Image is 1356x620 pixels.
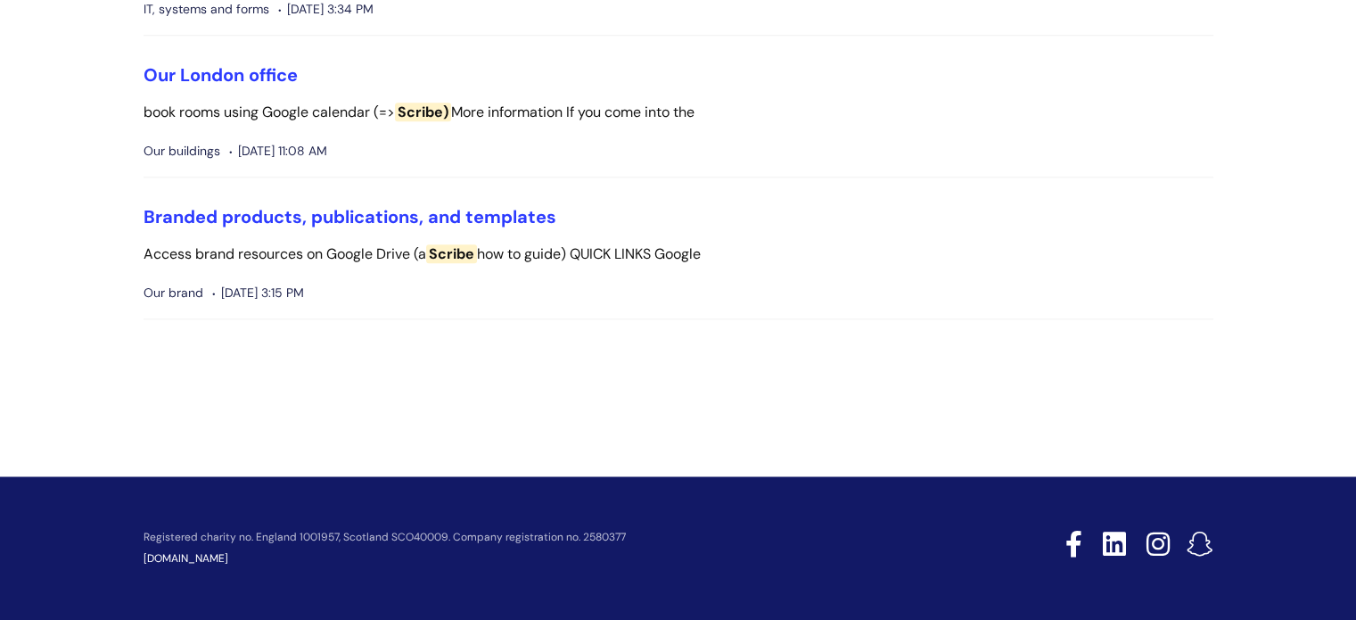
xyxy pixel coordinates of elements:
[229,140,327,162] span: [DATE] 11:08 AM
[144,532,939,543] p: Registered charity no. England 1001957, Scotland SCO40009. Company registration no. 2580377
[395,103,451,121] span: Scribe)
[426,244,477,263] span: Scribe
[212,282,304,304] span: [DATE] 3:15 PM
[144,63,298,87] a: Our London office
[144,551,228,566] a: [DOMAIN_NAME]
[144,100,1213,126] p: book rooms using Google calendar (=> More information If you come into the
[144,140,220,162] span: Our buildings
[144,282,203,304] span: Our brand
[144,242,1213,268] p: Access brand resources on Google Drive (a how to guide) QUICK LINKS Google
[144,205,556,228] a: Branded products, publications, and templates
